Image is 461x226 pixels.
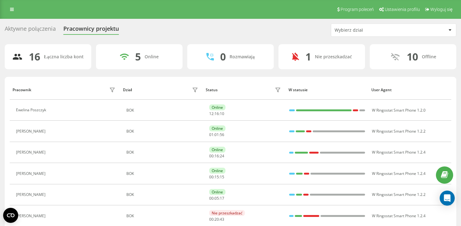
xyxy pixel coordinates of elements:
[372,192,426,197] span: W Ringostat Smart Phone 1.2.2
[315,54,352,60] div: Nie przeszkadzać
[209,111,214,116] span: 12
[135,51,141,63] div: 5
[44,54,83,60] div: Łączna liczba kont
[29,51,40,63] div: 16
[422,54,436,60] div: Offline
[209,196,224,201] div: : :
[385,7,420,12] span: Ustawienia profilu
[220,174,224,180] span: 15
[126,129,199,134] div: BOK
[209,147,225,153] div: Online
[126,171,199,176] div: BOK
[430,7,453,12] span: Wyloguj się
[13,88,31,92] div: Pracownik
[215,132,219,137] span: 01
[209,168,225,174] div: Online
[215,196,219,201] span: 05
[63,25,119,35] div: Pracownicy projektu
[145,54,159,60] div: Online
[126,150,199,155] div: BOK
[220,217,224,222] span: 43
[206,88,218,92] div: Status
[372,108,426,113] span: W Ringostat Smart Phone 1.2.0
[440,191,455,206] div: Open Intercom Messenger
[372,171,426,176] span: W Ringostat Smart Phone 1.2.4
[230,54,255,60] div: Rozmawiają
[123,88,132,92] div: Dział
[209,112,224,116] div: : :
[209,175,224,179] div: : :
[16,150,47,155] div: [PERSON_NAME]
[209,217,214,222] span: 00
[341,7,374,12] span: Program poleceń
[372,129,426,134] span: W Ringostat Smart Phone 1.2.2
[215,111,219,116] span: 16
[209,153,214,159] span: 00
[372,213,426,218] span: W Ringostat Smart Phone 1.2.4
[209,189,225,195] div: Online
[305,51,311,63] div: 1
[407,51,418,63] div: 10
[16,108,48,112] div: Ewelina Poszczyk
[209,217,224,222] div: : :
[209,104,225,110] div: Online
[220,153,224,159] span: 24
[16,192,47,197] div: [PERSON_NAME]
[220,51,226,63] div: 0
[215,217,219,222] span: 20
[289,88,365,92] div: W statusie
[220,132,224,137] span: 56
[215,153,219,159] span: 16
[215,174,219,180] span: 15
[209,154,224,158] div: : :
[16,129,47,134] div: [PERSON_NAME]
[209,125,225,131] div: Online
[126,108,199,113] div: BOK
[371,88,448,92] div: User Agent
[126,214,199,218] div: BOK
[16,171,47,176] div: [PERSON_NAME]
[209,196,214,201] span: 00
[3,208,18,223] button: Open CMP widget
[209,174,214,180] span: 00
[209,133,224,137] div: : :
[5,25,56,35] div: Aktywne połączenia
[372,150,426,155] span: W Ringostat Smart Phone 1.2.4
[126,192,199,197] div: BOK
[220,111,224,116] span: 10
[335,28,410,33] div: Wybierz dział
[209,210,245,216] div: Nie przeszkadzać
[16,214,47,218] div: [PERSON_NAME]
[220,196,224,201] span: 17
[209,132,214,137] span: 01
